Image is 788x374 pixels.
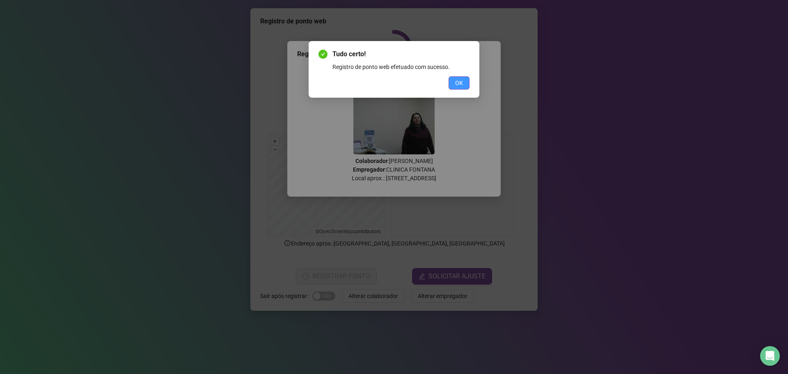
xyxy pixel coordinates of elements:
[318,50,328,59] span: check-circle
[449,76,470,89] button: OK
[455,78,463,87] span: OK
[760,346,780,366] div: Open Intercom Messenger
[332,62,470,71] div: Registro de ponto web efetuado com sucesso.
[332,49,470,59] span: Tudo certo!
